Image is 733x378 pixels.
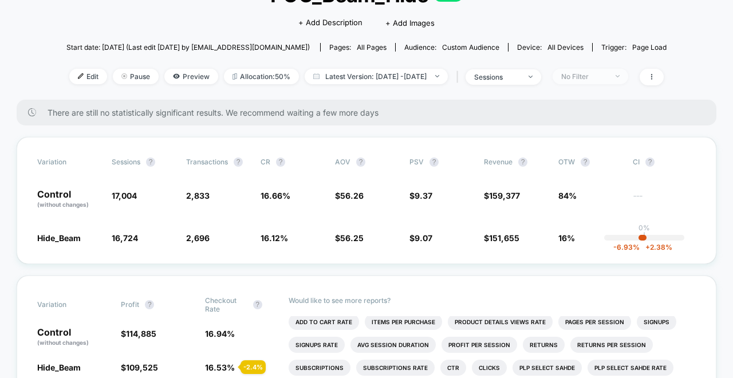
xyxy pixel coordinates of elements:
[484,157,513,166] span: Revenue
[37,157,100,167] span: Variation
[261,191,290,200] span: 16.66 %
[632,43,667,52] span: Page Load
[340,233,364,243] span: 56.25
[329,43,387,52] div: Pages:
[484,233,519,243] span: $
[357,43,387,52] span: all pages
[313,73,320,79] img: calendar
[613,243,640,251] span: -6.93 %
[508,43,592,52] span: Device:
[112,191,137,200] span: 17,004
[289,360,350,376] li: Subscriptions
[442,337,517,353] li: Profit Per Session
[37,296,100,313] span: Variation
[340,191,364,200] span: 56.26
[558,191,577,200] span: 84%
[601,43,667,52] div: Trigger:
[558,233,575,243] span: 16%
[113,69,159,84] span: Pause
[518,157,527,167] button: ?
[205,296,247,313] span: Checkout Rate
[121,300,139,309] span: Profit
[529,76,533,78] img: end
[261,233,288,243] span: 16.12 %
[232,73,237,80] img: rebalance
[454,69,466,85] span: |
[474,73,520,81] div: sessions
[633,192,696,209] span: ---
[37,190,100,209] p: Control
[37,201,89,208] span: (without changes)
[112,157,140,166] span: Sessions
[289,314,359,330] li: Add To Cart Rate
[37,233,81,243] span: Hide_Beam
[588,360,673,376] li: Plp Select Sahde Rate
[415,191,432,200] span: 9.37
[186,157,228,166] span: Transactions
[205,329,235,338] span: 16.94 %
[440,360,466,376] li: Ctr
[645,157,655,167] button: ?
[37,339,89,346] span: (without changes)
[404,43,499,52] div: Audience:
[523,337,565,353] li: Returns
[37,328,109,347] p: Control
[640,243,672,251] span: 2.38 %
[335,191,364,200] span: $
[409,191,432,200] span: $
[643,232,645,241] p: |
[442,43,499,52] span: Custom Audience
[616,75,620,77] img: end
[385,18,435,27] span: + Add Images
[186,191,210,200] span: 2,833
[276,157,285,167] button: ?
[224,69,299,84] span: Allocation: 50%
[289,337,345,353] li: Signups Rate
[66,43,310,52] span: Start date: [DATE] (Last edit [DATE] by [EMAIL_ADDRESS][DOMAIN_NAME])
[145,300,154,309] button: ?
[448,314,553,330] li: Product Details Views Rate
[435,75,439,77] img: end
[205,363,235,372] span: 16.53 %
[69,69,107,84] span: Edit
[581,157,590,167] button: ?
[335,157,350,166] span: AOV
[121,363,158,372] span: $
[633,157,696,167] span: CI
[645,243,650,251] span: +
[121,329,156,338] span: $
[126,329,156,338] span: 114,885
[289,296,696,305] p: Would like to see more reports?
[365,314,442,330] li: Items Per Purchase
[489,233,519,243] span: 151,655
[570,337,653,353] li: Returns Per Session
[112,233,138,243] span: 16,724
[78,73,84,79] img: edit
[335,233,364,243] span: $
[472,360,507,376] li: Clicks
[241,360,266,374] div: - 2.4 %
[305,69,448,84] span: Latest Version: [DATE] - [DATE]
[558,157,621,167] span: OTW
[37,363,81,372] span: Hide_Beam
[547,43,584,52] span: all devices
[350,337,436,353] li: Avg Session Duration
[561,72,607,81] div: No Filter
[639,223,650,232] p: 0%
[356,157,365,167] button: ?
[146,157,155,167] button: ?
[637,314,676,330] li: Signups
[121,73,127,79] img: end
[261,157,270,166] span: CR
[484,191,520,200] span: $
[253,300,262,309] button: ?
[298,17,362,29] span: + Add Description
[429,157,439,167] button: ?
[489,191,520,200] span: 159,377
[558,314,631,330] li: Pages Per Session
[234,157,243,167] button: ?
[513,360,582,376] li: Plp Select Sahde
[356,360,435,376] li: Subscriptions Rate
[186,233,210,243] span: 2,696
[409,233,432,243] span: $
